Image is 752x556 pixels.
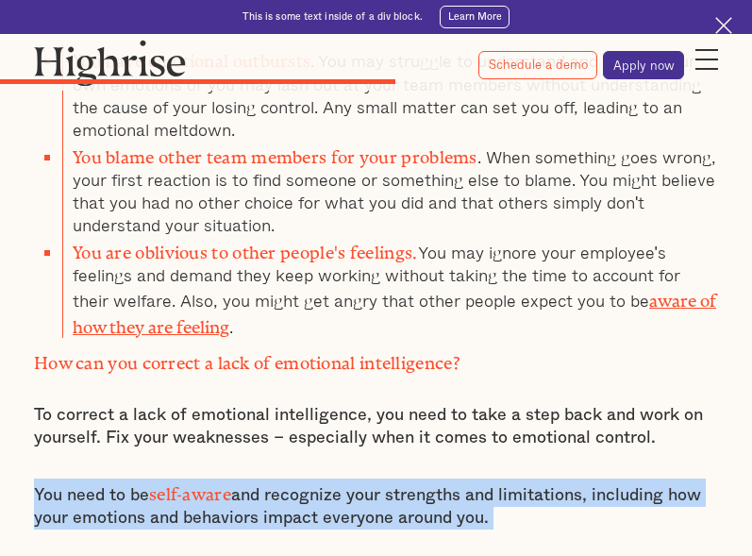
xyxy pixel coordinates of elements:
[62,45,718,141] li: . You may struggle to understand and control your own emotions or you may lash out at your team m...
[34,353,460,364] strong: How can you correct a lack of emotional intelligence?
[34,404,718,450] p: To correct a lack of emotional intelligence, you need to take a step back and work on yourself. F...
[62,237,718,338] li: You may ignore your employee's feelings and demand they keep working without taking the time to a...
[440,6,510,28] a: Learn More
[478,51,597,79] a: Schedule a demo
[73,147,477,159] strong: You blame other team members for your problems
[73,291,716,328] a: aware of how they are feeling
[34,479,718,531] p: You need to be and recognize your strengths and limitations, including how your emotions and beha...
[715,17,732,34] img: Cross icon
[73,243,418,254] strong: You are oblivious to other people's feelings.
[149,484,231,496] strong: self-aware
[62,142,718,237] li: . When something goes wrong, your first reaction is to find someone or something else to blame. Y...
[242,10,423,24] div: This is some text inside of a div block.
[603,51,684,79] a: Apply now
[34,40,186,86] img: Highrise logo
